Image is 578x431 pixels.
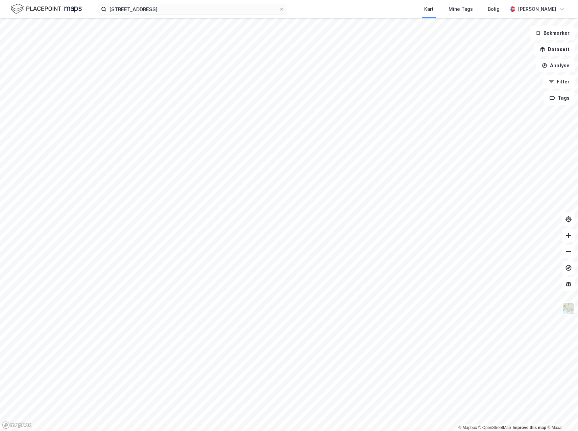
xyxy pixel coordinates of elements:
[530,26,575,40] button: Bokmerker
[544,399,578,431] div: Kontrollprogram for chat
[424,5,434,13] div: Kart
[562,302,575,315] img: Z
[513,425,546,430] a: Improve this map
[478,425,511,430] a: OpenStreetMap
[449,5,473,13] div: Mine Tags
[11,3,82,15] img: logo.f888ab2527a4732fd821a326f86c7f29.svg
[544,399,578,431] iframe: Chat Widget
[543,75,575,88] button: Filter
[518,5,556,13] div: [PERSON_NAME]
[534,43,575,56] button: Datasett
[536,59,575,72] button: Analyse
[488,5,500,13] div: Bolig
[2,421,32,429] a: Mapbox homepage
[458,425,477,430] a: Mapbox
[106,4,279,14] input: Søk på adresse, matrikkel, gårdeiere, leietakere eller personer
[544,91,575,105] button: Tags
